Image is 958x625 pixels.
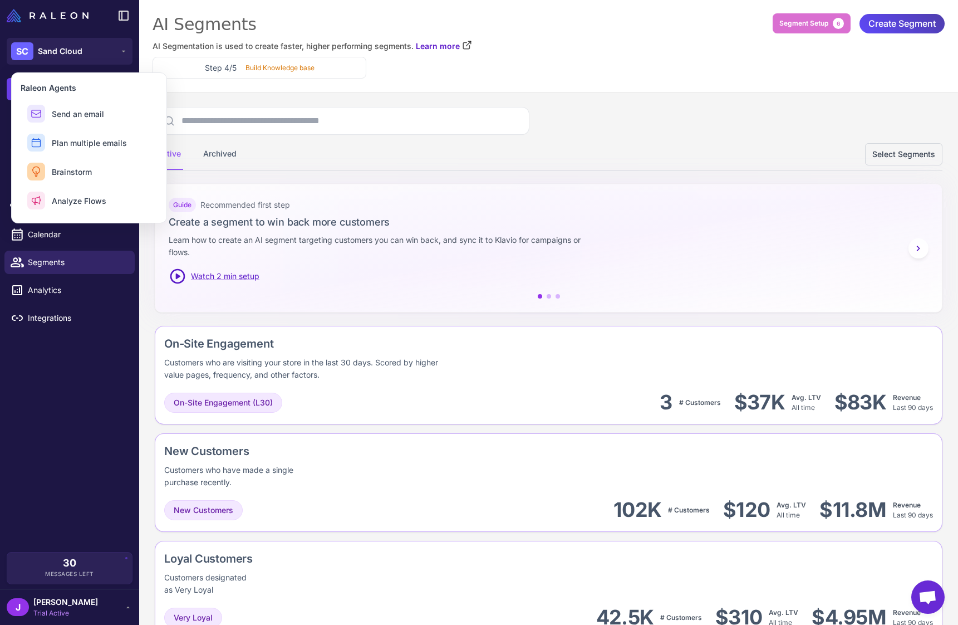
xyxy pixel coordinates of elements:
span: Recommended first step [200,199,290,211]
button: SCSand Cloud [7,38,132,65]
div: All time [792,393,821,413]
span: Create Segment [868,14,936,33]
span: Avg. LTV [792,393,821,402]
span: Revenue [893,608,921,617]
div: Last 90 days [893,500,933,520]
h3: Raleon Agents [21,82,158,94]
div: Customers designated as Very Loyal [164,572,253,596]
a: Chats [4,111,135,135]
button: Send an email [21,100,158,127]
div: On-Site Engagement [164,335,596,352]
div: All time [777,500,806,520]
span: Messages Left [45,570,94,578]
span: Calendar [28,228,126,241]
h3: Step 4/5 [205,62,237,74]
span: Avg. LTV [777,501,806,509]
div: Active [155,139,183,170]
span: Sand Cloud [38,45,82,57]
span: Analyze Flows [52,195,106,207]
div: Customers who have made a single purchase recently. [164,464,297,489]
div: 102K [613,497,661,523]
a: Raleon Logo [7,9,93,22]
span: # Customers [660,613,702,622]
button: Brainstorm [21,158,158,185]
button: +New Chat [7,78,132,100]
div: New Customers [164,443,363,460]
span: Revenue [893,501,921,509]
span: # Customers [668,506,710,514]
span: Revenue [893,393,921,402]
div: 3 [660,390,672,415]
div: SC [11,42,33,60]
span: Avg. LTV [769,608,798,617]
span: Analytics [28,284,126,296]
a: Calendar [4,223,135,246]
div: J [7,598,29,616]
a: Email Design [4,167,135,191]
span: Watch 2 min setup [191,270,259,282]
div: Archived [201,139,239,170]
div: Loyal Customers [164,550,298,567]
span: On-Site Engagement (L30) [174,397,273,409]
a: Open chat [911,580,945,614]
div: Guide [169,198,196,212]
span: [PERSON_NAME] [33,596,98,608]
span: Brainstorm [52,166,92,178]
button: Analyze Flows [21,187,158,214]
button: Segment Setup6 [773,13,851,33]
span: Plan multiple emails [52,137,127,149]
a: Learn more [416,40,472,52]
p: Learn how to create an AI segment targeting customers you can win back, and sync it to Klavio for... [169,234,596,258]
div: Last 90 days [893,393,933,413]
div: $11.8M [819,497,886,523]
span: Very Loyal [174,612,213,624]
a: Campaigns [4,195,135,218]
button: Plan multiple emails [21,129,158,156]
h3: Create a segment to win back more customers [169,214,928,230]
span: Trial Active [33,608,98,618]
span: # Customers [679,398,721,407]
span: Segments [28,256,126,268]
div: AI Segments [153,13,945,36]
a: Segments [4,251,135,274]
div: Customers who are visiting your store in the last 30 days. Scored by higher value pages, frequenc... [164,357,452,381]
span: 30 [63,558,76,568]
a: Analytics [4,279,135,302]
div: $120 [723,497,770,523]
button: Select Segments [865,143,942,165]
div: $37K [734,390,785,415]
img: Raleon Logo [7,9,89,22]
span: Send an email [52,108,104,120]
span: 6 [833,18,844,29]
p: Build Knowledge base [245,63,315,73]
span: Segment Setup [779,18,828,28]
a: Integrations [4,306,135,330]
span: New Customers [174,504,233,516]
a: Knowledge [4,139,135,163]
div: $83K [834,390,886,415]
span: Integrations [28,312,126,324]
span: AI Segmentation is used to create faster, higher performing segments. [153,40,414,52]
